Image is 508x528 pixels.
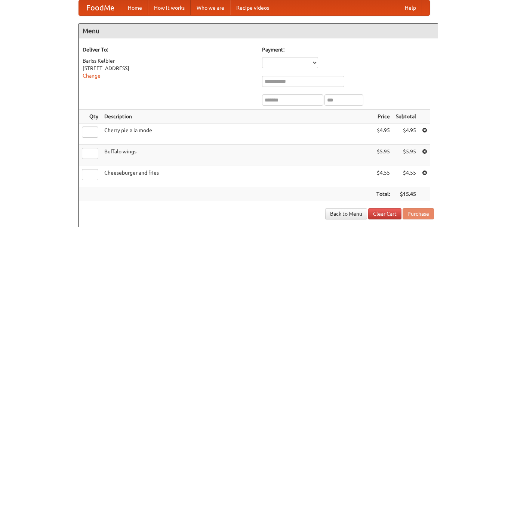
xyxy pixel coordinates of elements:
[101,166,373,187] td: Cheeseburger and fries
[373,124,393,145] td: $4.95
[393,124,419,145] td: $4.95
[393,187,419,201] th: $15.45
[122,0,148,15] a: Home
[79,24,438,38] h4: Menu
[373,145,393,166] td: $5.95
[368,208,401,219] a: Clear Cart
[262,46,434,53] h5: Payment:
[148,0,191,15] a: How it works
[393,110,419,124] th: Subtotal
[403,208,434,219] button: Purchase
[325,208,367,219] a: Back to Menu
[230,0,275,15] a: Recipe videos
[83,65,255,72] div: [STREET_ADDRESS]
[79,110,101,124] th: Qty
[191,0,230,15] a: Who we are
[101,110,373,124] th: Description
[101,145,373,166] td: Buffalo wings
[373,166,393,187] td: $4.55
[83,57,255,65] div: Bariss Kelbier
[393,145,419,166] td: $5.95
[373,187,393,201] th: Total:
[393,166,419,187] td: $4.55
[83,73,101,79] a: Change
[79,0,122,15] a: FoodMe
[101,124,373,145] td: Cherry pie a la mode
[83,46,255,53] h5: Deliver To:
[399,0,422,15] a: Help
[373,110,393,124] th: Price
